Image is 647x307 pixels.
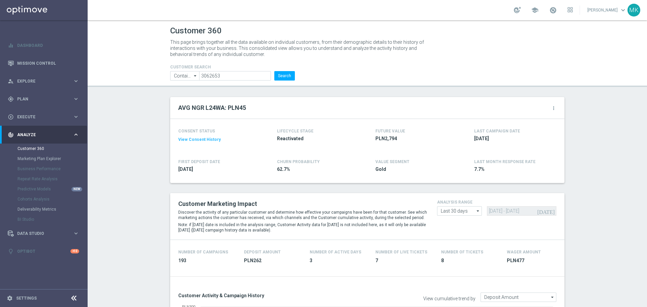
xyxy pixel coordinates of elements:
[178,222,427,233] p: Note: if [DATE] date is included in the analysis range, Customer Activity data for [DATE] is not ...
[73,230,79,237] i: keyboard_arrow_right
[18,214,87,224] div: BI Studio
[18,174,87,184] div: Repeat Rate Analysis
[8,78,14,84] i: person_search
[375,129,405,133] h4: FUTURE VALUE
[18,146,70,151] a: Customer 360
[531,6,538,14] span: school
[619,6,627,14] span: keyboard_arrow_down
[73,96,79,102] i: keyboard_arrow_right
[17,36,79,54] a: Dashboard
[178,129,257,133] h4: CONSENT STATUS
[7,231,80,236] button: Data Studio keyboard_arrow_right
[18,194,87,204] div: Cohorts Analysis
[7,295,13,301] i: settings
[18,184,87,194] div: Predictive Models
[475,207,482,215] i: arrow_drop_down
[18,164,87,174] div: Business Performance
[8,132,14,138] i: track_changes
[178,257,236,264] span: 193
[178,210,427,220] p: Discover the activity of any particular customer and determine how effective your campaigns have ...
[17,115,73,119] span: Execute
[7,61,80,66] button: Mission Control
[507,250,541,254] h4: Wager Amount
[7,132,80,137] button: track_changes Analyze keyboard_arrow_right
[277,159,320,164] span: CHURN PROBABILITY
[8,42,14,49] i: equalizer
[627,4,640,17] div: MK
[17,79,73,83] span: Explore
[474,135,553,142] span: 2025-09-13
[7,79,80,84] button: person_search Explore keyboard_arrow_right
[178,200,427,208] h2: Customer Marketing Impact
[244,250,281,254] h4: Deposit Amount
[437,206,482,216] input: analysis range
[310,250,361,254] h4: Number of Active Days
[178,293,362,299] h3: Customer Activity & Campaign History
[170,39,430,57] p: This page brings together all the data available on individual customers, from their demographic ...
[17,133,73,137] span: Analyze
[8,231,73,237] div: Data Studio
[375,250,427,254] h4: Number Of Live Tickets
[7,96,80,102] button: gps_fixed Plan keyboard_arrow_right
[277,135,356,142] span: Reactivated
[7,43,80,48] button: equalizer Dashboard
[8,36,79,54] div: Dashboard
[18,207,70,212] a: Deliverability Metrics
[474,159,535,164] span: LAST MONTH RESPONSE RATE
[18,154,87,164] div: Marketing Plan Explorer
[507,257,564,264] span: PLN477
[441,250,483,254] h4: Number Of Tickets
[375,159,409,164] h4: VALUE SEGMENT
[474,166,553,173] span: 7.7%
[375,257,433,264] span: 7
[73,114,79,120] i: keyboard_arrow_right
[170,65,295,69] h4: CUSTOMER SEARCH
[274,71,295,81] button: Search
[8,132,73,138] div: Analyze
[8,54,79,72] div: Mission Control
[18,144,87,154] div: Customer 360
[8,114,14,120] i: play_circle_outline
[441,257,499,264] span: 8
[277,166,356,173] span: 62.7%
[8,96,73,102] div: Plan
[73,131,79,138] i: keyboard_arrow_right
[178,159,220,164] h4: FIRST DEPOSIT DATE
[310,257,367,264] span: 3
[7,114,80,120] button: play_circle_outline Execute keyboard_arrow_right
[16,296,37,300] a: Settings
[8,248,14,254] i: lightbulb
[8,114,73,120] div: Execute
[474,129,520,133] h4: LAST CAMPAIGN DATE
[587,5,627,15] a: [PERSON_NAME]keyboard_arrow_down
[423,296,475,302] label: View cumulative trend by
[7,249,80,254] button: lightbulb Optibot +10
[170,71,199,81] input: Contains
[178,166,257,173] span: 2024-05-18
[375,166,454,173] span: Gold
[192,71,199,80] i: arrow_drop_down
[18,204,87,214] div: Deliverability Metrics
[375,135,454,142] span: PLN2,794
[17,242,70,260] a: Optibot
[178,137,221,143] button: View Consent History
[178,250,228,254] h4: Number of Campaigns
[8,78,73,84] div: Explore
[437,200,556,205] h4: analysis range
[170,26,564,36] h1: Customer 360
[70,249,79,253] div: +10
[71,187,82,191] div: NEW
[73,78,79,84] i: keyboard_arrow_right
[551,105,556,111] i: more_vert
[8,242,79,260] div: Optibot
[18,156,70,161] a: Marketing Plan Explorer
[8,96,14,102] i: gps_fixed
